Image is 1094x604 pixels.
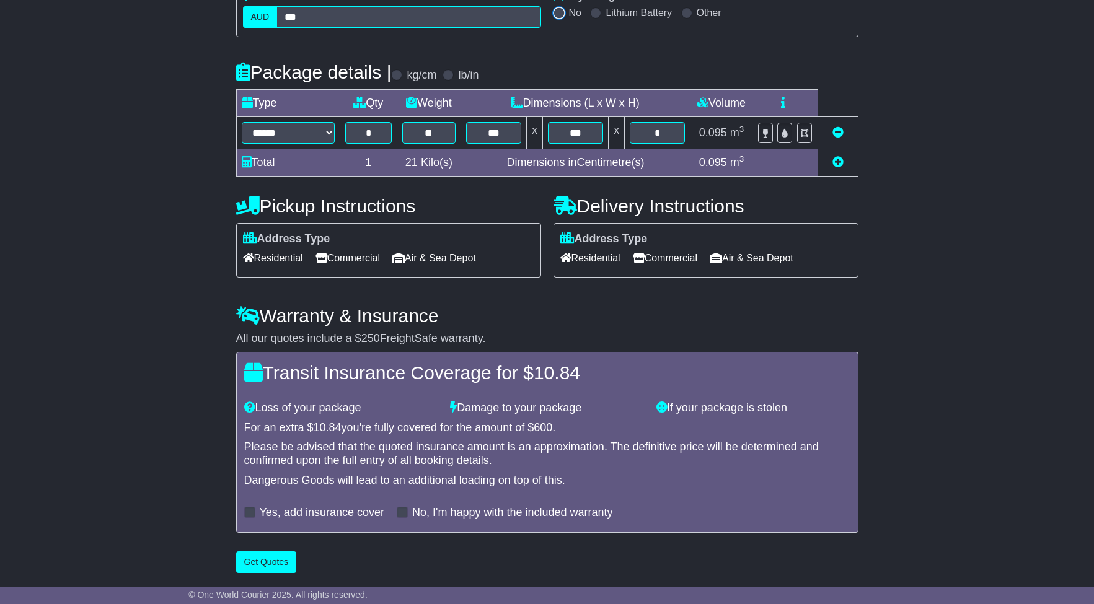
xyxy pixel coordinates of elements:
[260,506,384,520] label: Yes, add insurance cover
[243,6,278,28] label: AUD
[526,116,542,149] td: x
[609,116,625,149] td: x
[361,332,380,344] span: 250
[569,7,581,19] label: No
[236,551,297,573] button: Get Quotes
[606,7,672,19] label: Lithium Battery
[188,590,368,600] span: © One World Courier 2025. All rights reserved.
[560,232,648,246] label: Address Type
[461,149,690,176] td: Dimensions in Centimetre(s)
[560,248,620,268] span: Residential
[407,69,436,82] label: kg/cm
[397,89,461,116] td: Weight
[243,248,303,268] span: Residential
[739,154,744,164] sup: 3
[650,401,857,415] div: If your package is stolen
[534,362,580,383] span: 10.84
[397,149,461,176] td: Kilo(s)
[244,421,850,435] div: For an extra $ you're fully covered for the amount of $ .
[244,362,850,383] h4: Transit Insurance Coverage for $
[444,401,650,415] div: Damage to your package
[412,506,613,520] label: No, I'm happy with the included warranty
[236,89,340,116] td: Type
[832,156,844,169] a: Add new item
[236,149,340,176] td: Total
[340,89,397,116] td: Qty
[314,421,342,434] span: 10.84
[633,248,697,268] span: Commercial
[340,149,397,176] td: 1
[739,125,744,134] sup: 3
[730,156,744,169] span: m
[690,89,752,116] td: Volume
[243,232,330,246] label: Address Type
[458,69,479,82] label: lb/in
[461,89,690,116] td: Dimensions (L x W x H)
[236,332,858,346] div: All our quotes include a $ FreightSafe warranty.
[315,248,380,268] span: Commercial
[236,305,858,326] h4: Warranty & Insurance
[730,126,744,139] span: m
[244,440,850,467] div: Please be advised that the quoted insurance amount is an approximation. The definitive price will...
[697,7,721,19] label: Other
[534,421,552,434] span: 600
[554,196,858,216] h4: Delivery Instructions
[699,126,727,139] span: 0.095
[710,248,793,268] span: Air & Sea Depot
[832,126,844,139] a: Remove this item
[238,401,444,415] div: Loss of your package
[244,474,850,488] div: Dangerous Goods will lead to an additional loading on top of this.
[236,196,541,216] h4: Pickup Instructions
[392,248,476,268] span: Air & Sea Depot
[236,62,392,82] h4: Package details |
[699,156,727,169] span: 0.095
[405,156,418,169] span: 21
